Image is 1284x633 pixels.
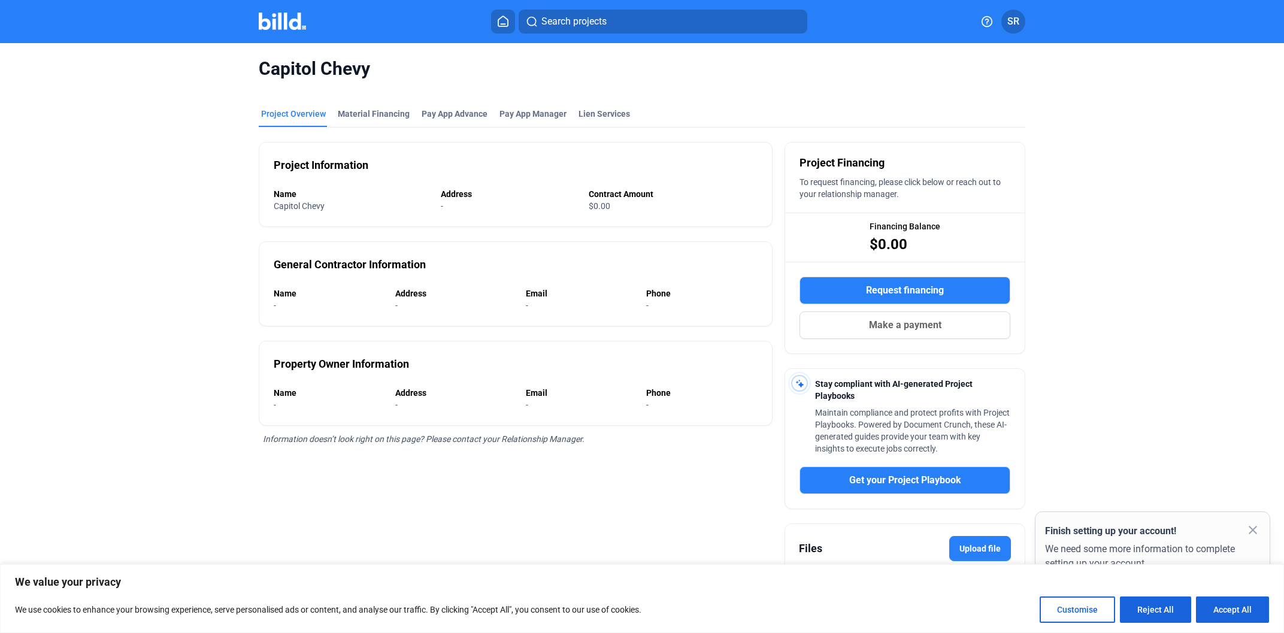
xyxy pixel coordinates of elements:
span: SR [1007,14,1019,29]
p: We value your privacy [15,575,1269,589]
div: Name [274,287,383,299]
span: Maintain compliance and protect profits with Project Playbooks. Powered by Document Crunch, these... [815,408,1010,453]
span: Make a payment [869,318,941,332]
div: Address [441,188,576,200]
span: $0.00 [589,201,610,211]
p: We use cookies to enhance your browsing experience, serve personalised ads or content, and analys... [15,602,641,617]
button: Customise [1040,596,1115,623]
div: Finish setting up your account! [1045,524,1260,538]
button: SR [1001,10,1025,34]
span: - [646,400,649,410]
button: Accept All [1196,596,1269,623]
span: - [526,400,528,410]
div: Email [526,287,634,299]
img: Billd Company Logo [259,13,306,30]
mat-icon: close [1246,523,1260,537]
span: Capitol Chevy [259,57,370,80]
div: Phone [646,287,758,299]
span: To request financing, please click below or reach out to your relationship manager. [800,177,1001,199]
span: Project Financing [800,155,885,171]
button: Search projects [519,10,807,34]
button: Request financing [800,277,1010,304]
span: - [274,301,276,310]
div: Material Financing [338,108,410,120]
div: Project Information [274,157,368,174]
div: Address [395,387,513,399]
div: Property Owner Information [274,356,409,372]
span: $0.00 [870,235,907,254]
span: Information doesn’t look right on this page? Please contact your Relationship Manager. [263,434,585,444]
div: Name [274,387,383,399]
span: Stay compliant with AI-generated Project Playbooks [815,379,973,401]
div: We need some more information to complete setting up your account. [1045,538,1260,580]
div: Project Overview [261,108,326,120]
div: Lien Services [579,108,630,120]
button: Make a payment [800,311,1010,339]
div: Phone [646,387,758,399]
div: Pay App Advance [422,108,487,120]
span: - [646,301,649,310]
div: Files [799,540,822,557]
span: - [395,301,398,310]
span: Financing Balance [870,220,940,232]
span: Search projects [541,14,607,29]
span: Pay App Manager [499,108,567,120]
span: Get your Project Playbook [849,473,961,487]
span: - [395,400,398,410]
label: Upload file [949,536,1011,561]
span: - [274,400,276,410]
div: General Contractor Information [274,256,426,273]
span: - [441,201,443,211]
span: Request financing [866,283,944,298]
div: Email [526,387,634,399]
div: Name [274,188,429,200]
div: Contract Amount [589,188,758,200]
span: - [526,301,528,310]
button: Get your Project Playbook [800,467,1010,494]
span: Capitol Chevy [274,201,325,211]
div: Address [395,287,513,299]
button: Reject All [1120,596,1191,623]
